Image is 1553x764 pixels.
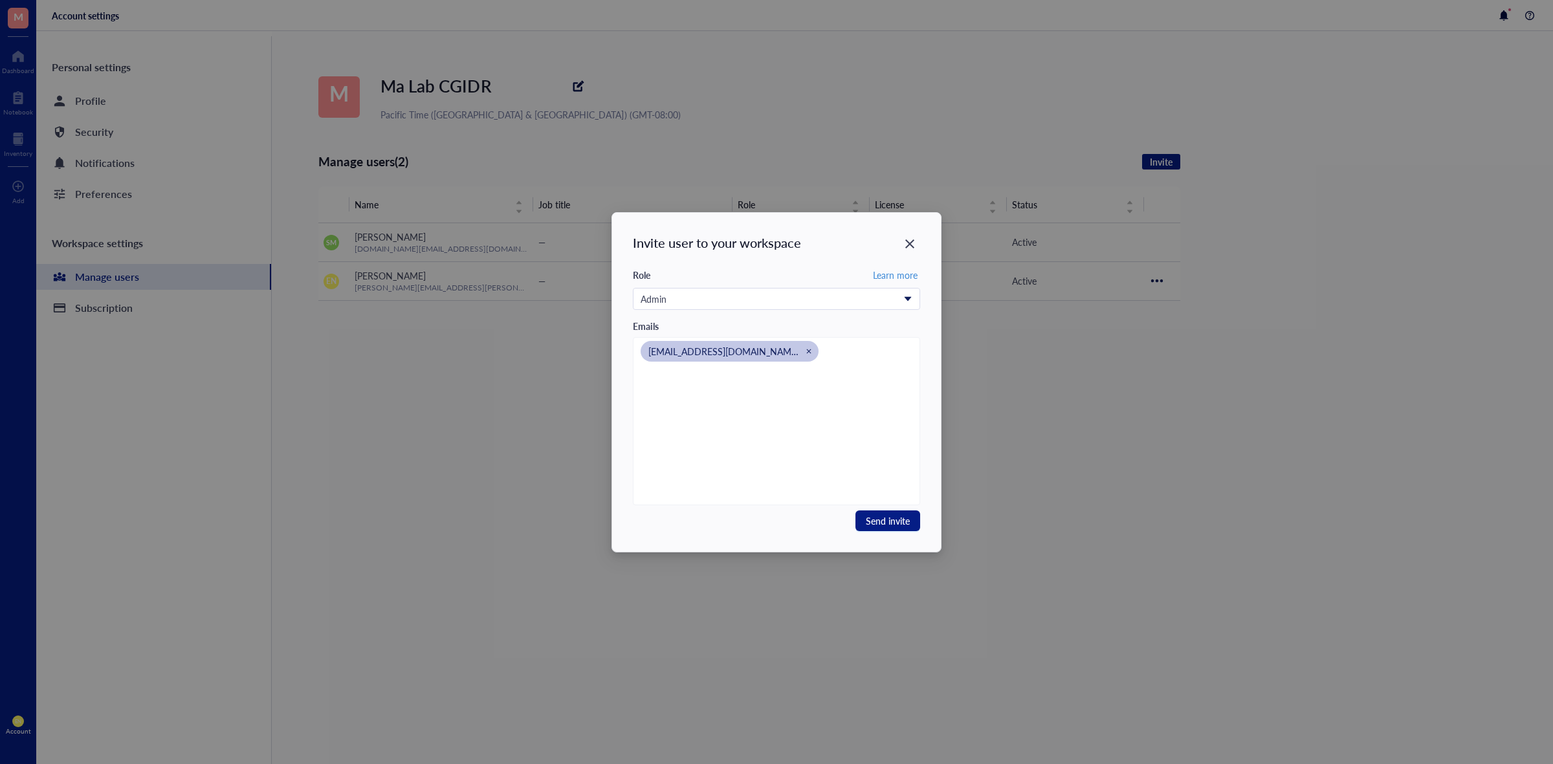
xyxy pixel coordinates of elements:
[899,234,920,254] button: Close
[633,234,920,252] div: Invite user to your workspace
[873,269,918,281] span: Learn more
[899,236,920,252] span: Close
[804,347,813,356] div: Close
[641,292,898,306] div: Admin
[633,269,650,281] div: Role
[648,345,799,358] span: [EMAIL_ADDRESS][DOMAIN_NAME]
[870,267,920,283] button: Learn more
[855,510,920,531] button: Send invite
[633,320,659,332] div: Emails
[866,514,910,528] span: Send invite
